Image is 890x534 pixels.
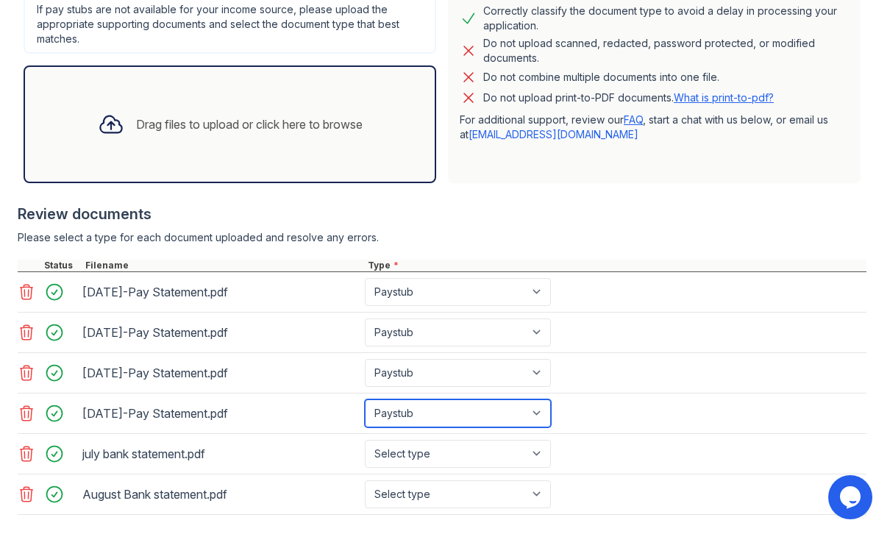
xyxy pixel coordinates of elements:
div: Filename [82,260,365,271]
div: Drag files to upload or click here to browse [136,115,363,133]
div: Please select a type for each document uploaded and resolve any errors. [18,230,866,245]
div: [DATE]-Pay Statement.pdf [82,361,359,385]
div: Status [41,260,82,271]
div: [DATE]-Pay Statement.pdf [82,321,359,344]
div: Correctly classify the document type to avoid a delay in processing your application. [483,4,849,33]
div: Type [365,260,866,271]
div: Do not upload scanned, redacted, password protected, or modified documents. [483,36,849,65]
a: [EMAIL_ADDRESS][DOMAIN_NAME] [469,128,638,140]
a: FAQ [624,113,643,126]
p: Do not upload print-to-PDF documents. [483,90,774,105]
div: Review documents [18,204,866,224]
div: [DATE]-Pay Statement.pdf [82,402,359,425]
div: july bank statement.pdf [82,442,359,466]
a: What is print-to-pdf? [674,91,774,104]
div: [DATE]-Pay Statement.pdf [82,280,359,304]
div: Do not combine multiple documents into one file. [483,68,719,86]
iframe: chat widget [828,475,875,519]
div: August Bank statement.pdf [82,483,359,506]
p: For additional support, review our , start a chat with us below, or email us at [460,113,849,142]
